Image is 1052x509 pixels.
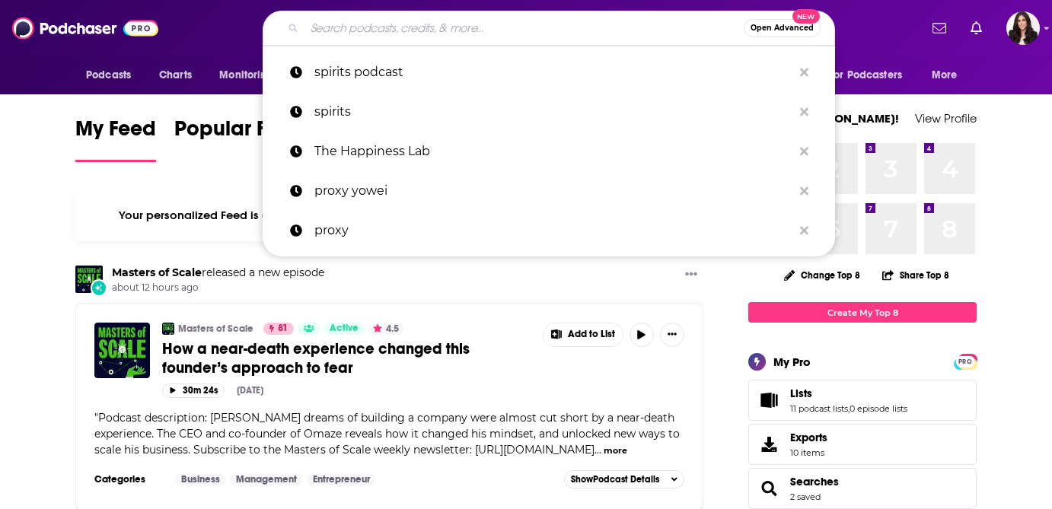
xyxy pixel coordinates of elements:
span: Popular Feed [174,116,304,151]
a: Searches [754,478,784,499]
span: PRO [956,356,974,367]
a: Show notifications dropdown [964,15,988,41]
a: PRO [956,355,974,367]
a: Masters of Scale [178,323,253,335]
a: 2 saved [790,492,821,502]
button: Change Top 8 [775,266,869,285]
img: Podchaser - Follow, Share and Rate Podcasts [12,14,158,43]
a: 11 podcast lists [790,403,848,414]
p: spirits podcast [314,52,792,92]
span: Exports [790,431,827,444]
a: My Feed [75,116,156,162]
a: spirits [263,92,835,132]
div: My Pro [773,355,811,369]
button: open menu [209,61,293,90]
a: Show notifications dropdown [926,15,952,41]
span: Lists [748,380,977,421]
a: Business [175,473,226,485]
a: Management [230,473,303,485]
a: Searches [790,475,839,488]
span: Monitoring [219,65,273,86]
a: Lists [790,387,907,400]
a: Create My Top 8 [748,302,977,323]
span: Active [330,321,359,336]
span: 81 [278,321,288,336]
span: Searches [748,468,977,509]
span: ... [595,443,601,457]
a: The Happiness Lab [263,132,835,171]
p: proxy yowei [314,171,792,211]
p: The Happiness Lab [314,132,792,171]
span: Logged in as RebeccaShapiro [1006,11,1040,45]
span: Charts [159,65,192,86]
span: Lists [790,387,812,400]
span: Open Advanced [751,24,814,32]
span: My Feed [75,116,156,151]
div: Search podcasts, credits, & more... [263,11,835,46]
a: How a near-death experience changed this founder’s approach to fear [162,339,532,377]
button: Show profile menu [1006,11,1040,45]
button: more [604,444,627,457]
span: Show Podcast Details [571,474,659,485]
a: Active [324,323,365,335]
div: New Episode [91,279,107,296]
a: Lists [754,390,784,411]
img: User Profile [1006,11,1040,45]
button: Open AdvancedNew [744,19,821,37]
p: spirits [314,92,792,132]
button: 4.5 [368,323,403,335]
a: 0 episode lists [850,403,907,414]
input: Search podcasts, credits, & more... [304,16,744,40]
p: proxy [314,211,792,250]
img: How a near-death experience changed this founder’s approach to fear [94,323,150,378]
span: New [792,9,820,24]
button: open menu [819,61,924,90]
span: about 12 hours ago [112,282,324,294]
img: Masters of Scale [162,323,174,335]
button: open menu [921,61,977,90]
span: Add to List [568,329,615,340]
button: Show More Button [679,266,703,285]
a: Charts [149,61,201,90]
span: , [848,403,850,414]
button: Show More Button [544,323,623,346]
a: Exports [748,424,977,465]
span: Exports [754,434,784,455]
a: View Profile [915,111,977,126]
h3: Categories [94,473,163,485]
h3: released a new episode [112,266,324,280]
a: Masters of Scale [112,266,202,279]
a: Entrepreneur [307,473,376,485]
button: Show More Button [660,323,684,347]
span: Podcasts [86,65,131,86]
span: For Podcasters [829,65,902,86]
a: Popular Feed [174,116,304,162]
img: Masters of Scale [75,266,103,293]
button: ShowPodcast Details [564,470,684,488]
button: 30m 24s [162,383,225,398]
span: Podcast description: [PERSON_NAME] dreams of building a company were almost cut short by a near-d... [94,411,680,457]
a: proxy yowei [263,171,835,211]
span: More [932,65,958,86]
span: How a near-death experience changed this founder’s approach to fear [162,339,470,377]
span: 10 items [790,447,827,458]
div: [DATE] [237,385,263,396]
button: open menu [75,61,151,90]
div: Your personalized Feed is curated based on the Podcasts, Creators, Users, and Lists that you Follow. [75,189,703,241]
a: spirits podcast [263,52,835,92]
a: 81 [263,323,294,335]
a: proxy [263,211,835,250]
button: Share Top 8 [881,260,950,290]
span: " [94,411,680,457]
